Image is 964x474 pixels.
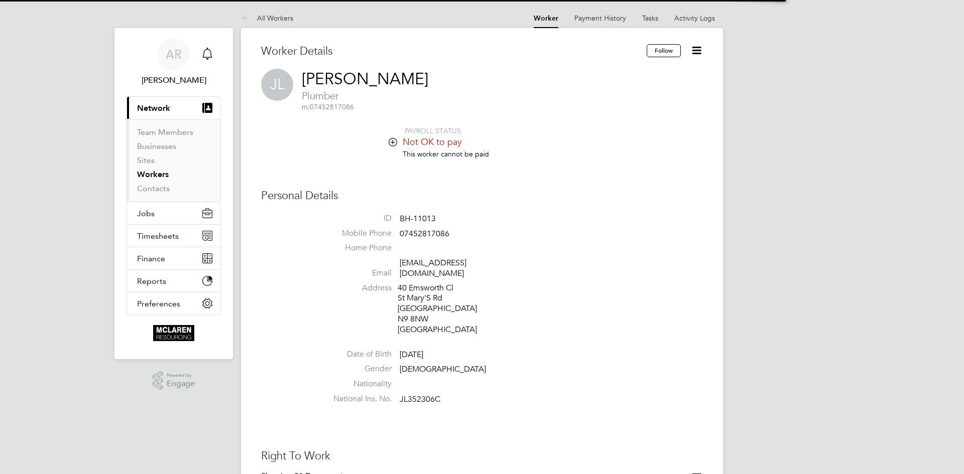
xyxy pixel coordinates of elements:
span: Preferences [137,299,180,308]
span: PAYROLL STATUS [405,126,461,135]
a: [PERSON_NAME] [302,69,428,89]
span: Network [137,103,170,113]
span: JL [261,69,293,101]
button: Preferences [127,292,220,314]
span: 07452817086 [400,229,449,239]
a: Workers [137,170,169,179]
a: Powered byEngage [153,371,195,390]
label: Mobile Phone [321,228,392,239]
div: Network [127,119,220,202]
a: Worker [534,14,558,23]
img: mclaren-logo-retina.png [153,325,194,341]
label: Gender [321,364,392,374]
a: [EMAIL_ADDRESS][DOMAIN_NAME] [400,258,466,278]
a: Sites [137,155,155,165]
span: Finance [137,254,165,263]
button: Reports [127,270,220,292]
a: Businesses [137,141,176,151]
label: ID [321,213,392,224]
a: Go to home page [127,325,221,341]
button: Follow [647,44,681,57]
a: Team Members [137,127,193,137]
button: Jobs [127,202,220,224]
span: AR [166,48,182,61]
a: Tasks [642,14,658,23]
nav: Main navigation [114,28,233,359]
span: Reports [137,276,166,286]
div: 40 Emsworth Cl St Mary'S Rd [GEOGRAPHIC_DATA] N9 8NW [GEOGRAPHIC_DATA] [398,283,493,335]
span: Not OK to pay [403,136,462,147]
span: Engage [167,380,195,388]
span: [DATE] [400,350,423,360]
h3: Worker Details [261,44,647,59]
span: Timesheets [137,231,179,241]
h3: Right To Work [261,449,703,463]
label: Email [321,268,392,278]
label: Address [321,283,392,293]
a: Payment History [574,14,626,23]
span: Jobs [137,209,155,218]
a: Contacts [137,184,170,193]
h3: Personal Details [261,189,703,203]
button: Finance [127,247,220,269]
span: Plumber [302,89,428,102]
label: Date of Birth [321,349,392,360]
span: [DEMOGRAPHIC_DATA] [400,365,486,375]
span: BH-11013 [400,214,436,224]
span: Arek Roziewicz [127,74,221,86]
label: Nationality [321,379,392,389]
a: Activity Logs [674,14,715,23]
span: m: [302,102,310,111]
span: Powered by [167,371,195,380]
label: National Ins. No. [321,394,392,404]
a: All Workers [241,14,293,23]
a: AR[PERSON_NAME] [127,38,221,86]
span: JL352306C [400,394,440,404]
span: This worker cannot be paid [403,149,489,159]
span: 07452817086 [302,102,354,111]
button: Timesheets [127,225,220,247]
label: Home Phone [321,243,392,253]
button: Network [127,97,220,119]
